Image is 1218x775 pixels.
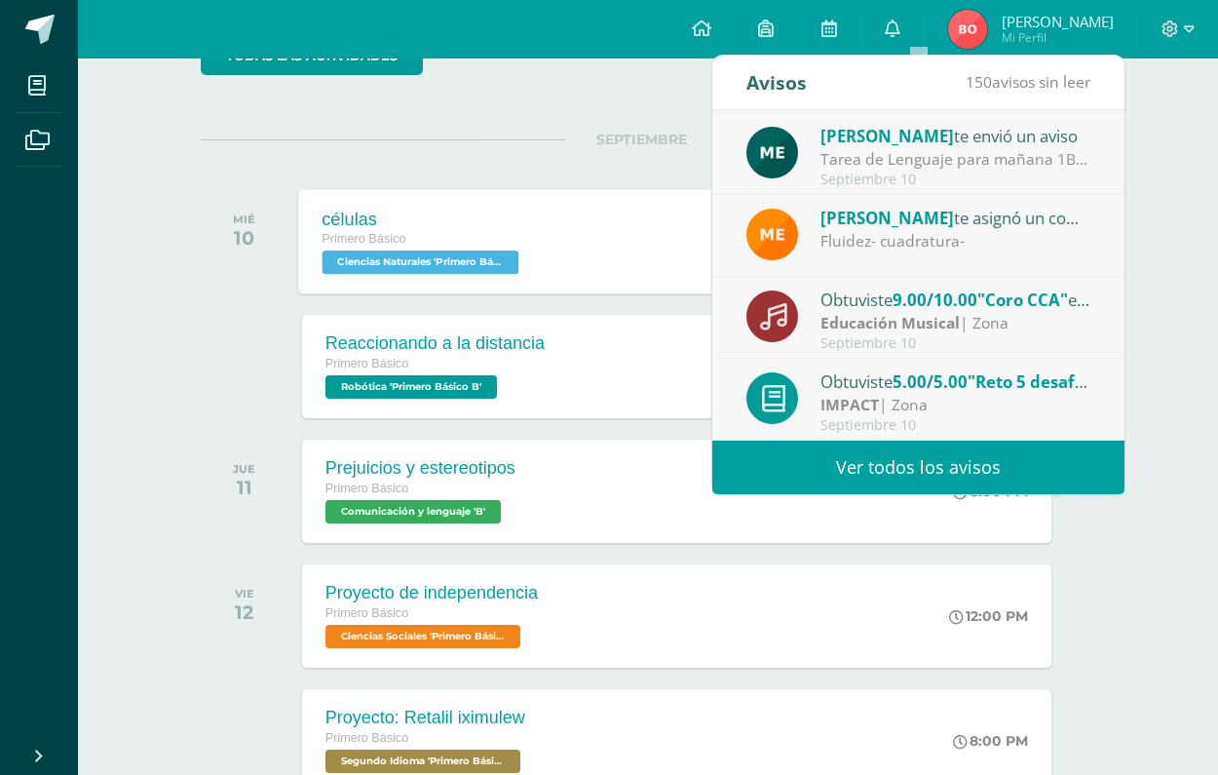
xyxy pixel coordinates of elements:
[712,441,1124,494] a: Ver todos los avisos
[949,607,1028,625] div: 12:00 PM
[820,148,1091,171] div: Tarea de Lenguaje para mañana 1B: Trabajar los ejercicios de los documentos subidos en este espac...
[820,394,879,415] strong: IMPACT
[820,207,954,229] span: [PERSON_NAME]
[325,606,408,620] span: Primero Básico
[893,370,968,393] span: 5.00/5.00
[235,587,254,601] div: VIE
[325,500,501,523] span: Comunicación y lenguaje 'B'
[1002,12,1114,31] span: [PERSON_NAME]
[820,205,1091,230] div: te asignó un comentario en 'Coro CCA' para 'Educación Musical'
[820,287,1091,312] div: Obtuviste en
[968,370,1161,393] span: "Reto 5 desafío en casa"
[893,289,977,311] span: 9.00/10.00
[322,251,518,274] span: Ciencias Naturales 'Primero Básico B'
[820,394,1091,416] div: | Zona
[746,127,798,178] img: e5319dee200a4f57f0a5ff00aaca67bb.png
[820,417,1091,434] div: Septiembre 10
[948,10,987,49] img: cc8c22bf0e32dfe44224dbbfefa5ecc7.png
[820,335,1091,352] div: Septiembre 10
[325,731,408,745] span: Primero Básico
[233,213,255,226] div: MIÉ
[325,583,538,603] div: Proyecto de independencia
[325,750,520,773] span: Segundo Idioma 'Primero Básico B'
[233,476,255,499] div: 11
[953,732,1028,750] div: 8:00 PM
[966,71,992,93] span: 150
[322,232,405,246] span: Primero Básico
[820,312,1091,334] div: | Zona
[820,125,954,147] span: [PERSON_NAME]
[235,601,254,624] div: 12
[325,482,408,495] span: Primero Básico
[325,375,497,399] span: Robótica 'Primero Básico B'
[820,312,960,333] strong: Educación Musical
[820,123,1091,148] div: te envió un aviso
[820,368,1091,394] div: Obtuviste en
[233,462,255,476] div: JUE
[233,226,255,250] div: 10
[1002,29,1114,46] span: Mi Perfil
[325,625,520,648] span: Ciencias Sociales 'Primero Básico B'
[325,708,525,728] div: Proyecto: Retalil iximulew
[820,172,1091,188] div: Septiembre 10
[746,209,798,260] img: bd5c7d90de01a998aac2bc4ae78bdcd9.png
[746,56,807,109] div: Avisos
[325,333,545,354] div: Reaccionando a la distancia
[977,289,1068,311] span: "Coro CCA"
[820,230,1091,252] div: Fluidez- cuadratura-
[322,209,523,229] div: células
[325,357,408,370] span: Primero Básico
[565,131,718,148] span: SEPTIEMBRE
[966,71,1090,93] span: avisos sin leer
[325,458,515,479] div: Prejuicios y estereotipos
